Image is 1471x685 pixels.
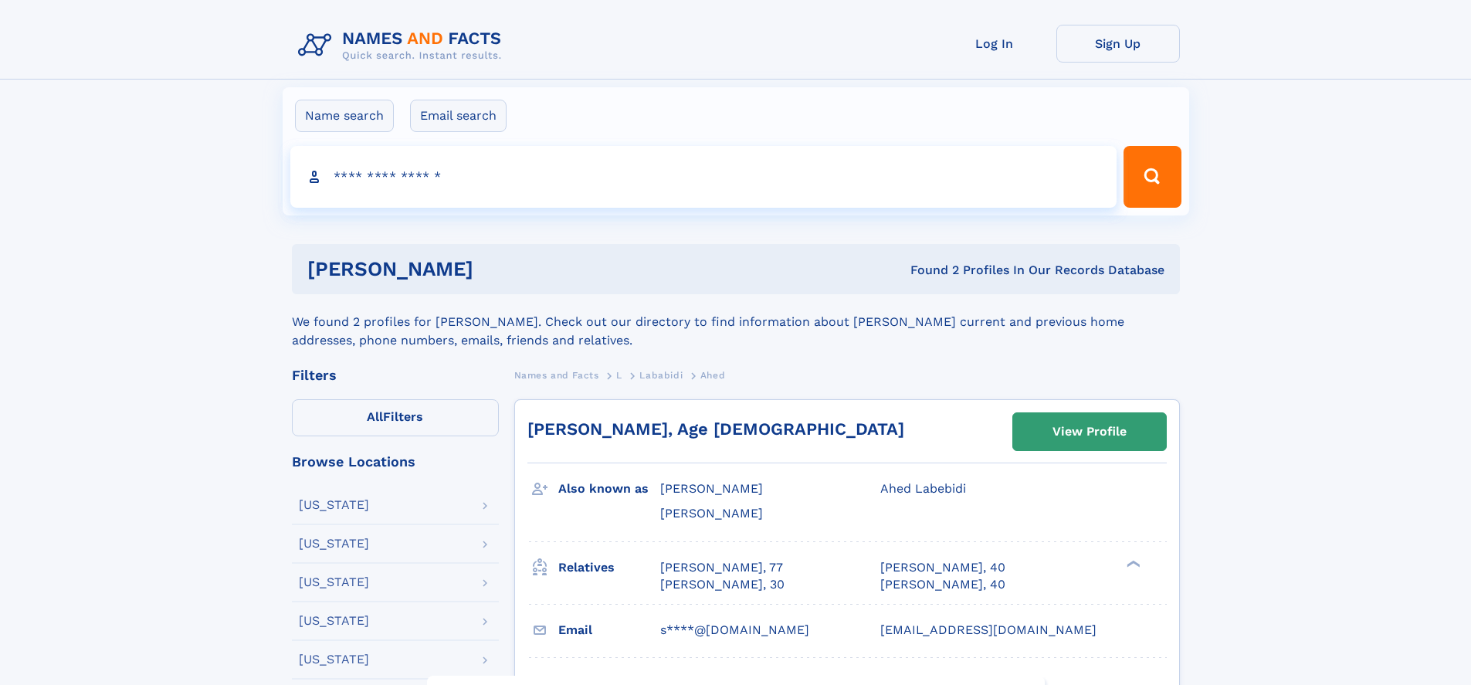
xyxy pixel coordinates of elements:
[616,370,622,381] span: L
[299,499,369,511] div: [US_STATE]
[292,399,499,436] label: Filters
[660,576,785,593] a: [PERSON_NAME], 30
[292,368,499,382] div: Filters
[1052,414,1127,449] div: View Profile
[660,506,763,521] span: [PERSON_NAME]
[880,576,1005,593] a: [PERSON_NAME], 40
[660,559,783,576] a: [PERSON_NAME], 77
[299,615,369,627] div: [US_STATE]
[299,653,369,666] div: [US_STATE]
[1123,558,1141,568] div: ❯
[292,25,514,66] img: Logo Names and Facts
[292,294,1180,350] div: We found 2 profiles for [PERSON_NAME]. Check out our directory to find information about [PERSON_...
[367,409,383,424] span: All
[558,617,660,643] h3: Email
[1013,413,1166,450] a: View Profile
[299,537,369,550] div: [US_STATE]
[880,622,1096,637] span: [EMAIL_ADDRESS][DOMAIN_NAME]
[880,481,966,496] span: Ahed Labebidi
[292,455,499,469] div: Browse Locations
[692,262,1164,279] div: Found 2 Profiles In Our Records Database
[410,100,507,132] label: Email search
[290,146,1117,208] input: search input
[639,365,683,385] a: Lababidi
[295,100,394,132] label: Name search
[527,419,904,439] a: [PERSON_NAME], Age [DEMOGRAPHIC_DATA]
[307,259,692,279] h1: [PERSON_NAME]
[880,559,1005,576] a: [PERSON_NAME], 40
[660,481,763,496] span: [PERSON_NAME]
[514,365,599,385] a: Names and Facts
[1124,146,1181,208] button: Search Button
[933,25,1056,63] a: Log In
[558,554,660,581] h3: Relatives
[558,476,660,502] h3: Also known as
[639,370,683,381] span: Lababidi
[616,365,622,385] a: L
[700,370,725,381] span: Ahed
[299,576,369,588] div: [US_STATE]
[1056,25,1180,63] a: Sign Up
